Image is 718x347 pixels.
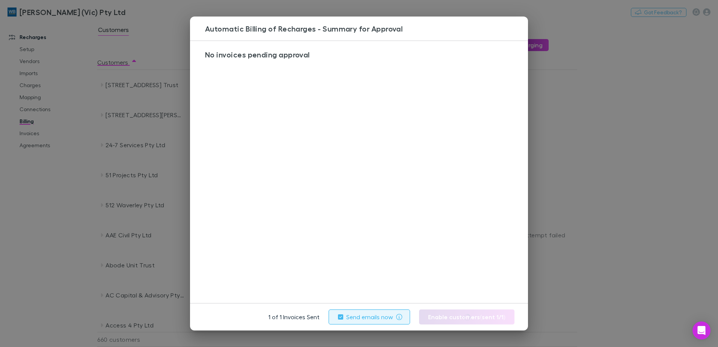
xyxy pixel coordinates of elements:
[419,309,514,324] button: Enable customers(sent 1/1)
[268,309,521,324] div: 1 of 1 Invoices Sent
[202,24,528,33] h3: Automatic Billing of Recharges - Summary for Approval
[199,50,525,59] h3: No invoices pending approval
[346,312,393,321] label: Send emails now
[692,321,710,339] div: Open Intercom Messenger
[329,309,410,324] button: Send emails now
